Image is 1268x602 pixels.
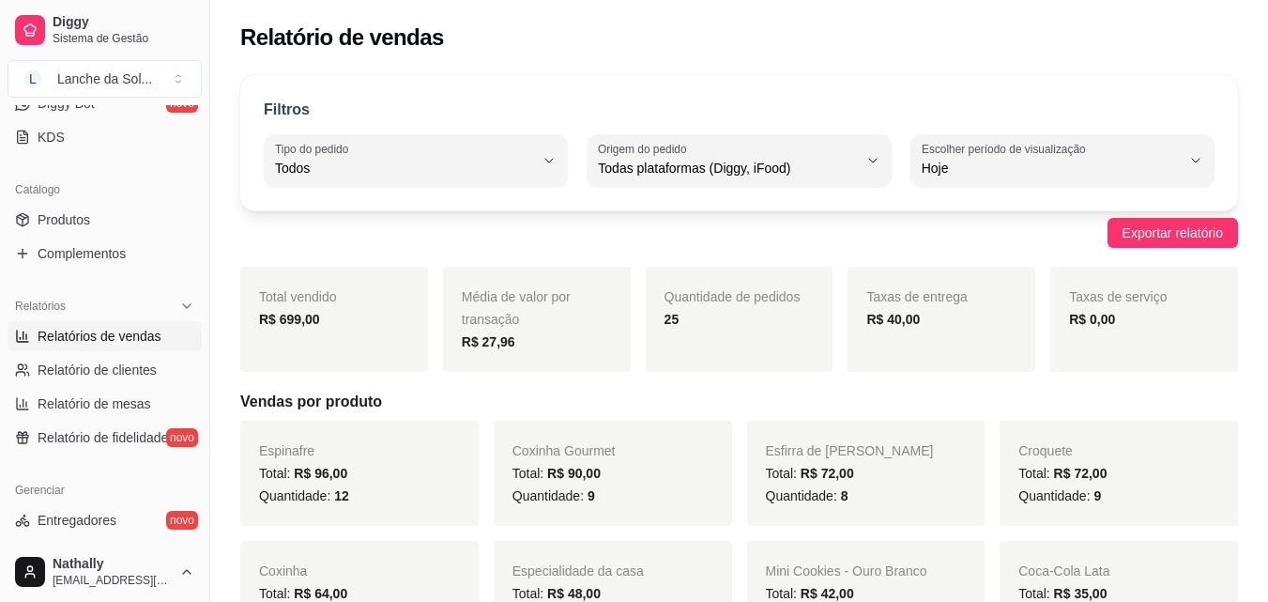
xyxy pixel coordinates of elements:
[275,159,534,178] span: Todos
[766,466,854,481] span: Total:
[8,60,202,98] button: Select a team
[57,69,152,88] div: Lanche da Sol ...
[8,321,202,351] a: Relatórios de vendas
[259,312,320,327] strong: R$ 699,00
[462,289,571,327] span: Média de valor por transação
[766,563,927,579] span: Mini Cookies - Ouro Branco
[53,31,194,46] span: Sistema de Gestão
[8,355,202,385] a: Relatório de clientes
[922,159,1181,178] span: Hoje
[259,563,307,579] span: Coxinha
[8,239,202,269] a: Complementos
[259,443,314,458] span: Espinafre
[462,334,515,349] strong: R$ 27,96
[866,312,920,327] strong: R$ 40,00
[1054,586,1108,601] span: R$ 35,00
[240,23,444,53] h2: Relatório de vendas
[8,539,202,569] a: Nota Fiscal (NFC-e)
[512,466,601,481] span: Total:
[8,423,202,453] a: Relatório de fidelidadenovo
[587,134,891,187] button: Origem do pedidoTodas plataformas (Diggy, iFood)
[910,134,1215,187] button: Escolher período de visualizaçãoHoje
[598,159,857,178] span: Todas plataformas (Diggy, iFood)
[334,488,349,503] span: 12
[598,141,693,157] label: Origem do pedido
[766,443,934,458] span: Esfirra de [PERSON_NAME]
[53,573,172,588] span: [EMAIL_ADDRESS][DOMAIN_NAME]
[841,488,848,503] span: 8
[1054,466,1108,481] span: R$ 72,00
[1069,312,1115,327] strong: R$ 0,00
[53,14,194,31] span: Diggy
[264,134,568,187] button: Tipo do pedidoTodos
[1018,586,1107,601] span: Total:
[512,586,601,601] span: Total:
[588,488,595,503] span: 9
[38,428,168,447] span: Relatório de fidelidade
[8,549,202,594] button: Nathally[EMAIL_ADDRESS][DOMAIN_NAME]
[53,556,172,573] span: Nathally
[38,511,116,530] span: Entregadores
[512,488,595,503] span: Quantidade:
[38,210,90,229] span: Produtos
[801,586,854,601] span: R$ 42,00
[8,205,202,235] a: Produtos
[259,586,347,601] span: Total:
[1123,223,1223,243] span: Exportar relatório
[801,466,854,481] span: R$ 72,00
[512,563,644,579] span: Especialidade da casa
[512,443,616,458] span: Coxinha Gourmet
[1069,289,1167,304] span: Taxas de serviço
[294,586,347,601] span: R$ 64,00
[766,488,848,503] span: Quantidade:
[547,586,601,601] span: R$ 48,00
[264,99,310,121] p: Filtros
[23,69,42,88] span: L
[665,289,801,304] span: Quantidade de pedidos
[294,466,347,481] span: R$ 96,00
[38,128,65,147] span: KDS
[259,488,349,503] span: Quantidade:
[15,299,66,314] span: Relatórios
[766,586,854,601] span: Total:
[38,244,126,263] span: Complementos
[1018,443,1073,458] span: Croquete
[547,466,601,481] span: R$ 90,00
[240,391,1238,413] h5: Vendas por produto
[8,122,202,152] a: KDS
[38,361,157,379] span: Relatório de clientes
[275,141,355,157] label: Tipo do pedido
[8,8,202,53] a: DiggySistema de Gestão
[1093,488,1101,503] span: 9
[8,475,202,505] div: Gerenciar
[866,289,967,304] span: Taxas de entrega
[1018,563,1109,579] span: Coca-Cola Lata
[259,289,337,304] span: Total vendido
[1018,488,1101,503] span: Quantidade:
[922,141,1092,157] label: Escolher período de visualização
[1108,218,1238,248] button: Exportar relatório
[8,389,202,419] a: Relatório de mesas
[8,175,202,205] div: Catálogo
[8,505,202,535] a: Entregadoresnovo
[38,327,161,346] span: Relatórios de vendas
[665,312,680,327] strong: 25
[259,466,347,481] span: Total:
[38,394,151,413] span: Relatório de mesas
[1018,466,1107,481] span: Total:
